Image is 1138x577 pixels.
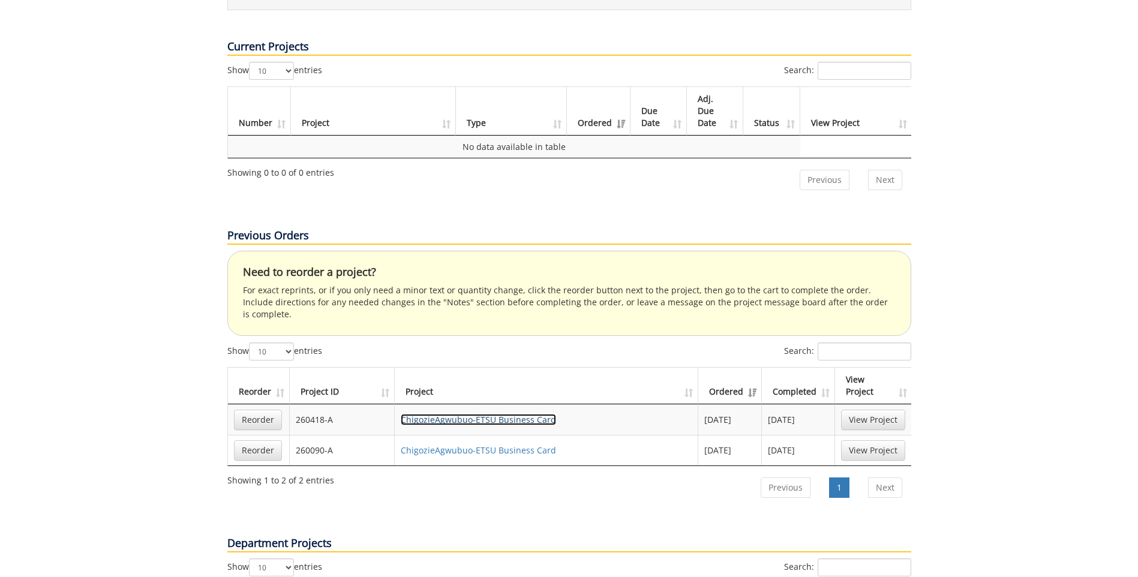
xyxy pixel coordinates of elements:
label: Show entries [227,558,322,576]
h4: Need to reorder a project? [243,266,896,278]
th: View Project: activate to sort column ascending [835,368,911,404]
td: [DATE] [762,435,835,465]
a: 1 [829,477,849,498]
input: Search: [818,62,911,80]
th: Status: activate to sort column ascending [743,87,800,136]
select: Showentries [249,342,294,360]
th: Ordered: activate to sort column ascending [567,87,630,136]
a: ChigozieAgwubuo-ETSU Business Card [401,414,556,425]
select: Showentries [249,558,294,576]
a: Reorder [234,440,282,461]
th: Project: activate to sort column ascending [395,368,698,404]
th: Project ID: activate to sort column ascending [290,368,395,404]
a: Next [868,170,902,190]
a: Previous [800,170,849,190]
input: Search: [818,558,911,576]
a: Reorder [234,410,282,430]
td: No data available in table [228,136,801,158]
p: For exact reprints, or if you only need a minor text or quantity change, click the reorder button... [243,284,896,320]
input: Search: [818,342,911,360]
p: Previous Orders [227,228,911,245]
select: Showentries [249,62,294,80]
th: Ordered: activate to sort column ascending [698,368,762,404]
th: View Project: activate to sort column ascending [800,87,911,136]
label: Search: [784,342,911,360]
a: View Project [841,440,905,461]
a: Next [868,477,902,498]
td: 260090-A [290,435,395,465]
td: [DATE] [698,404,762,435]
th: Project: activate to sort column ascending [291,87,457,136]
label: Show entries [227,62,322,80]
label: Search: [784,62,911,80]
th: Number: activate to sort column ascending [228,87,291,136]
div: Showing 1 to 2 of 2 entries [227,470,334,486]
th: Completed: activate to sort column ascending [762,368,835,404]
label: Show entries [227,342,322,360]
th: Due Date: activate to sort column ascending [630,87,687,136]
td: [DATE] [698,435,762,465]
th: Type: activate to sort column ascending [456,87,567,136]
a: ChigozieAgwubuo-ETSU Business Card [401,444,556,456]
label: Search: [784,558,911,576]
td: 260418-A [290,404,395,435]
a: Previous [761,477,810,498]
td: [DATE] [762,404,835,435]
p: Department Projects [227,536,911,552]
p: Current Projects [227,39,911,56]
div: Showing 0 to 0 of 0 entries [227,162,334,179]
th: Reorder: activate to sort column ascending [228,368,290,404]
th: Adj. Due Date: activate to sort column ascending [687,87,743,136]
a: View Project [841,410,905,430]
